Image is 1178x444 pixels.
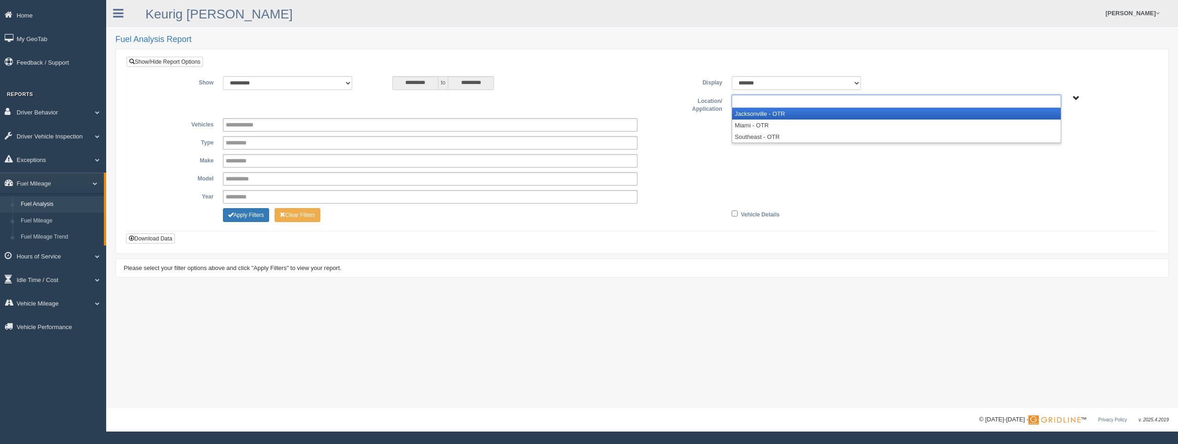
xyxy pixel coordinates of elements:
[133,154,218,165] label: Make
[133,136,218,147] label: Type
[1028,415,1081,425] img: Gridline
[732,120,1061,131] li: Miami - OTR
[145,7,293,21] a: Keurig [PERSON_NAME]
[115,35,1169,44] h2: Fuel Analysis Report
[642,95,727,114] label: Location/ Application
[124,264,342,271] span: Please select your filter options above and click "Apply Filters" to view your report.
[126,57,203,67] a: Show/Hide Report Options
[642,76,727,87] label: Display
[1139,417,1169,422] span: v. 2025.4.2019
[17,196,104,213] a: Fuel Analysis
[741,208,780,219] label: Vehicle Details
[133,172,218,183] label: Model
[732,131,1061,143] li: Southeast - OTR
[732,108,1061,120] li: Jacksonville - OTR
[439,76,448,90] span: to
[1098,417,1127,422] a: Privacy Policy
[126,234,175,244] button: Download Data
[275,208,320,222] button: Change Filter Options
[17,213,104,229] a: Fuel Mileage
[133,76,218,87] label: Show
[17,229,104,246] a: Fuel Mileage Trend
[979,415,1169,425] div: © [DATE]-[DATE] - ™
[133,118,218,129] label: Vehicles
[223,208,269,222] button: Change Filter Options
[133,190,218,201] label: Year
